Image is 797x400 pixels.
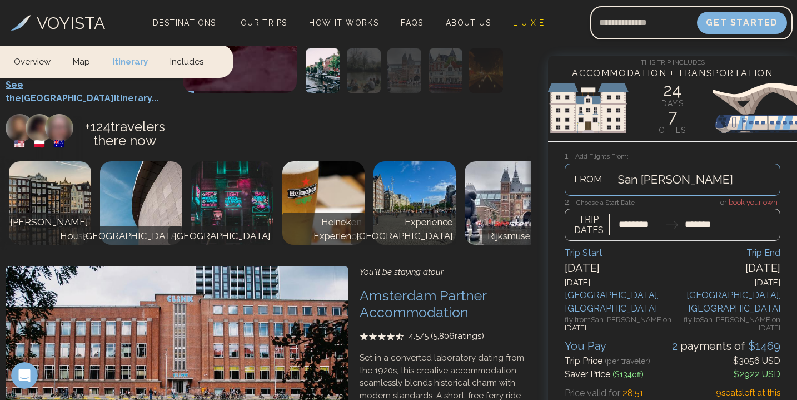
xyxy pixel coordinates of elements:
a: Itinerary [101,45,159,77]
span: $2922 USD [734,369,780,379]
a: Overview [14,45,62,77]
a: VOYISTA [11,11,105,36]
img: Experience Dam Square [373,161,456,245]
p: See the [GEOGRAPHIC_DATA] itinerary... [6,78,172,105]
img: Traveler Profile Picture [6,114,34,142]
div: [GEOGRAPHIC_DATA] , [GEOGRAPHIC_DATA] [673,289,780,315]
h4: or [565,196,780,208]
div: Trip End [673,246,780,260]
div: Trip Start [565,246,673,260]
span: 4.5 /5 ( 5,806 ratings) [409,330,484,343]
img: European Sights [548,75,797,141]
img: Anne Frank House [9,161,91,245]
a: Our Trips [236,15,292,31]
a: L U X E [509,15,549,31]
span: 2 [672,339,680,353]
p: [PERSON_NAME] House [7,215,88,244]
h3: VOYISTA [37,11,105,36]
a: How It Works [305,15,383,31]
h3: Add Flights From: [565,150,780,162]
h2: + 124 travelers there now [73,114,172,159]
p: [GEOGRAPHIC_DATA] [80,229,180,244]
span: FAQs [401,18,424,27]
input: Email address [590,9,697,36]
div: Trip Price [565,354,650,368]
p: Experience [GEOGRAPHIC_DATA] [353,215,453,244]
div: Saver Price [565,368,644,381]
div: [DATE] [565,276,673,289]
img: Heineken Experience [282,161,365,245]
span: L U X E [513,18,545,27]
span: 1. [565,151,575,161]
div: [DATE] [673,260,780,276]
div: payment s of [672,338,780,354]
div: [DATE] [673,276,780,289]
h1: 🇺🇸 [6,137,34,151]
div: You Pay [565,338,606,354]
p: [GEOGRAPHIC_DATA] [171,229,271,244]
a: FAQs [396,15,428,31]
span: (per traveler) [605,357,650,366]
span: 28 : 51 [622,388,644,398]
p: Heineken Experience [285,215,362,244]
span: About Us [446,18,491,27]
span: $3056 USD [733,355,780,366]
img: Rijksmuseum [465,161,547,245]
a: About Us [441,15,495,31]
img: Traveler Profile Picture [45,114,73,142]
div: You'll be staying at our [360,266,526,279]
span: [DATE] [565,324,586,332]
div: [DATE] [565,260,673,276]
img: Traveler Profile Picture [26,114,54,142]
h1: 🇵🇱 [26,137,54,151]
img: Red Light District [191,161,273,245]
img: Voyista Logo [11,15,31,31]
iframe: Intercom live chat [11,362,38,389]
span: ($ 134 off) [612,370,644,379]
div: fly from San [PERSON_NAME] on [565,315,673,335]
img: Van Gogh Museum [100,161,182,245]
h4: This Trip Includes [548,56,797,67]
button: Get Started [697,12,787,34]
a: Includes [159,45,215,77]
h4: Accommodation + Transportation [548,67,797,80]
p: Rijksmuseum [485,229,544,244]
h1: 🇦🇺 [45,137,73,151]
span: Our Trips [241,18,287,27]
span: FROM [568,172,609,187]
div: [GEOGRAPHIC_DATA] , [GEOGRAPHIC_DATA] [565,289,673,315]
span: Destinations [148,14,221,47]
span: $ 1469 [745,339,780,353]
span: How It Works [309,18,378,27]
a: Map [62,45,101,77]
span: Price valid for [565,388,620,398]
div: fly to San [PERSON_NAME] on [DATE] [673,315,780,335]
h3: Amsterdam Partner Accommodation [360,287,526,320]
